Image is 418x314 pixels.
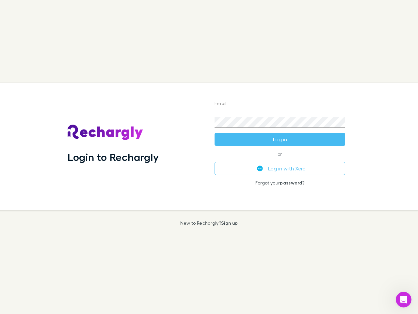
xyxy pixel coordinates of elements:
img: Rechargly's Logo [68,125,143,140]
button: Log in [215,133,345,146]
a: Sign up [221,220,238,226]
a: password [280,180,302,185]
iframe: Intercom live chat [396,292,411,307]
p: Forgot your ? [215,180,345,185]
button: Log in with Xero [215,162,345,175]
p: New to Rechargly? [180,220,238,226]
h1: Login to Rechargly [68,151,159,163]
img: Xero's logo [257,166,263,171]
